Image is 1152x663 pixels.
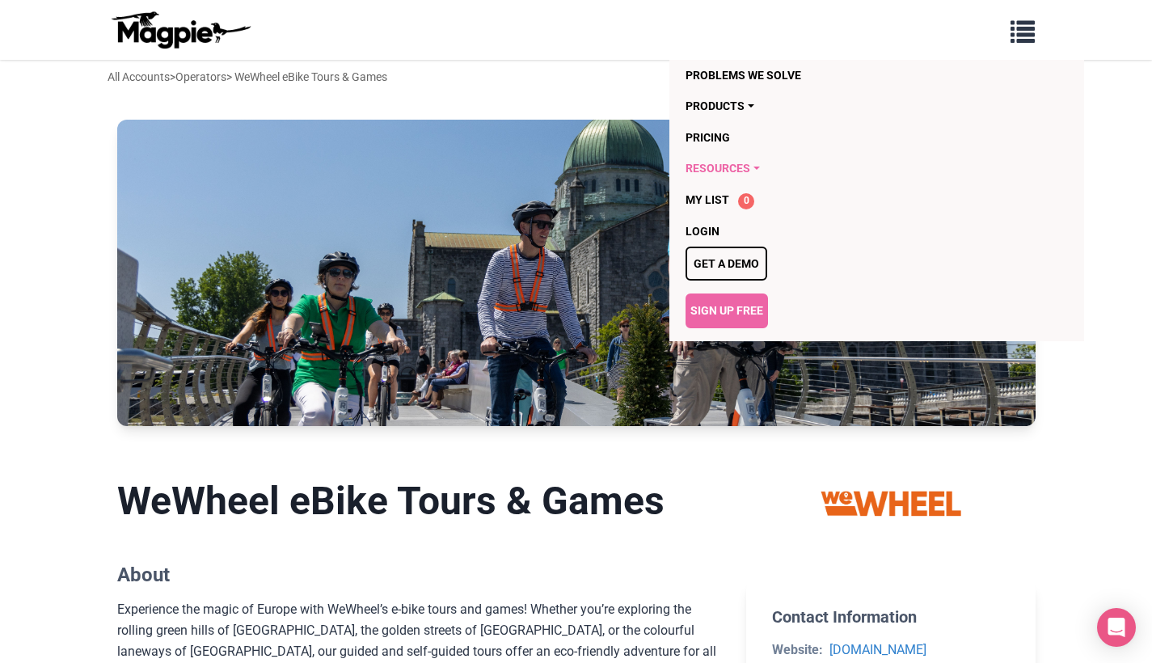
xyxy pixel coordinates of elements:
[813,478,968,530] img: WeWheel eBike Tours & Games logo
[686,216,1003,247] a: Login
[117,478,721,525] h1: WeWheel eBike Tours & Games
[686,247,767,281] a: Get a demo
[738,193,754,209] span: 0
[108,70,170,83] a: All Accounts
[108,11,253,49] img: logo-ab69f6fb50320c5b225c76a69d11143b.png
[117,120,1036,426] img: WeWheel eBike Tours & Games banner
[117,564,721,587] h2: About
[772,642,823,657] strong: Website:
[1097,608,1136,647] div: Open Intercom Messenger
[686,91,1003,121] a: Products
[686,122,1003,153] a: Pricing
[108,68,387,86] div: > > WeWheel eBike Tours & Games
[686,60,1003,91] a: Problems we solve
[686,184,1003,216] a: My List 0
[772,607,1009,627] h2: Contact Information
[686,193,729,206] span: My List
[686,293,768,327] a: Sign Up Free
[686,153,1003,184] a: Resources
[829,642,926,657] a: [DOMAIN_NAME]
[175,70,226,83] a: Operators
